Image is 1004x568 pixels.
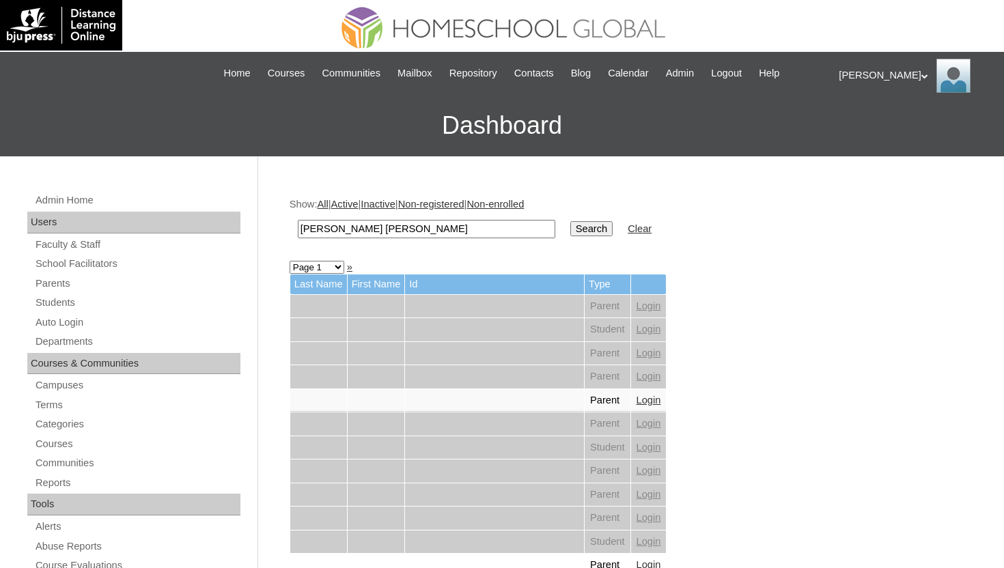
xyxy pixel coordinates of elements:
[217,66,257,81] a: Home
[261,66,312,81] a: Courses
[585,412,630,436] td: Parent
[449,66,497,81] span: Repository
[34,416,240,433] a: Categories
[936,59,971,93] img: Anna Beltran
[637,442,661,453] a: Login
[398,66,432,81] span: Mailbox
[608,66,648,81] span: Calendar
[585,389,630,412] td: Parent
[34,294,240,311] a: Students
[34,474,240,492] a: Reports
[585,459,630,483] td: Parent
[704,66,749,81] a: Logout
[27,212,240,233] div: Users
[759,66,779,81] span: Help
[34,436,240,453] a: Courses
[637,418,661,429] a: Login
[585,507,630,530] td: Parent
[585,365,630,388] td: Parent
[711,66,742,81] span: Logout
[585,530,630,554] td: Student
[564,66,598,81] a: Blog
[571,66,591,81] span: Blog
[290,197,966,246] div: Show: | | | |
[298,220,555,238] input: Search
[585,436,630,459] td: Student
[7,95,997,156] h3: Dashboard
[27,353,240,375] div: Courses & Communities
[34,192,240,209] a: Admin Home
[628,223,652,234] a: Clear
[637,324,661,335] a: Login
[585,483,630,507] td: Parent
[34,255,240,272] a: School Facilitators
[585,295,630,318] td: Parent
[34,538,240,555] a: Abuse Reports
[315,66,387,81] a: Communities
[585,274,630,294] td: Type
[34,377,240,394] a: Campuses
[570,221,613,236] input: Search
[290,274,347,294] td: Last Name
[317,199,328,210] a: All
[666,66,695,81] span: Admin
[514,66,554,81] span: Contacts
[405,274,584,294] td: Id
[34,314,240,331] a: Auto Login
[637,489,661,500] a: Login
[34,455,240,472] a: Communities
[839,59,990,93] div: [PERSON_NAME]
[752,66,786,81] a: Help
[347,261,352,272] a: »
[348,274,405,294] td: First Name
[391,66,439,81] a: Mailbox
[637,512,661,523] a: Login
[637,536,661,547] a: Login
[34,397,240,414] a: Terms
[34,333,240,350] a: Departments
[322,66,380,81] span: Communities
[637,395,661,406] a: Login
[443,66,504,81] a: Repository
[398,199,464,210] a: Non-registered
[637,347,661,358] a: Login
[507,66,561,81] a: Contacts
[659,66,701,81] a: Admin
[268,66,305,81] span: Courses
[7,7,115,44] img: logo-white.png
[361,199,395,210] a: Inactive
[585,342,630,365] td: Parent
[637,300,661,311] a: Login
[224,66,251,81] span: Home
[637,465,661,476] a: Login
[466,199,524,210] a: Non-enrolled
[601,66,655,81] a: Calendar
[34,236,240,253] a: Faculty & Staff
[27,494,240,515] div: Tools
[34,518,240,535] a: Alerts
[585,318,630,341] td: Student
[34,275,240,292] a: Parents
[637,371,661,382] a: Login
[331,199,359,210] a: Active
